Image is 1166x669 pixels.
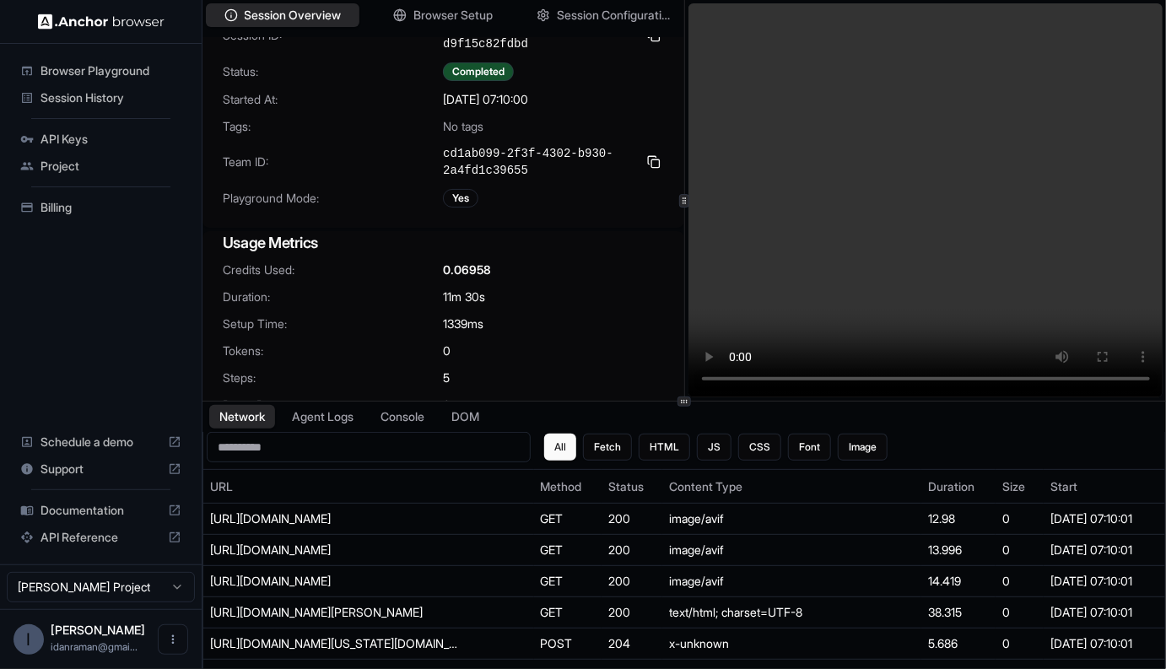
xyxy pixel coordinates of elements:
[443,397,451,413] span: 0
[996,504,1044,535] td: 0
[158,624,188,655] button: Open menu
[282,405,364,429] button: Agent Logs
[13,57,188,84] div: Browser Playground
[413,7,493,24] span: Browser Setup
[1044,566,1165,597] td: [DATE] 07:10:01
[40,461,161,477] span: Support
[441,405,489,429] button: DOM
[1044,535,1165,566] td: [DATE] 07:10:01
[443,316,483,332] span: 1339 ms
[921,566,996,597] td: 14.419
[443,189,478,208] div: Yes
[210,604,463,621] div: https://www.wix.com/demone2/nicol-rider
[210,510,463,527] div: https://static.wixstatic.com/media/c837a6_a5f904abc9224779abfc65cb53fa6ba7~mv2.jpg/v1/crop/x_158,...
[13,126,188,153] div: API Keys
[223,343,443,359] span: Tokens:
[13,194,188,221] div: Billing
[223,397,443,413] span: Proxy Bytes:
[996,629,1044,660] td: 0
[223,289,443,305] span: Duration:
[788,434,831,461] button: Font
[40,158,181,175] span: Project
[13,624,44,655] div: I
[223,118,443,135] span: Tags:
[51,623,145,637] span: Idan Raman
[223,316,443,332] span: Setup Time:
[602,566,662,597] td: 200
[13,429,188,456] div: Schedule a demo
[223,154,443,170] span: Team ID:
[921,535,996,566] td: 13.996
[210,573,463,590] div: https://static.wixstatic.com/media/c7d035ba85f6486680c2facedecdcf4d.png/v1/fill/w_24,h_24,al_c,q_...
[443,91,528,108] span: [DATE] 07:10:00
[40,502,161,519] span: Documentation
[13,456,188,483] div: Support
[838,434,888,461] button: Image
[662,504,921,535] td: image/avif
[210,635,463,652] div: https://frog.wix.com/bolt-performance?src=72&evid=21&appName=thunderbolt&is_rollout=0&is_company_...
[13,524,188,551] div: API Reference
[223,190,443,207] span: Playground Mode:
[928,478,989,495] div: Duration
[223,231,664,255] h3: Usage Metrics
[209,405,275,429] button: Network
[541,478,596,495] div: Method
[40,529,161,546] span: API Reference
[223,262,443,278] span: Credits Used:
[583,434,632,461] button: Fetch
[602,504,662,535] td: 200
[662,597,921,629] td: text/html; charset=UTF-8
[921,629,996,660] td: 5.686
[534,535,602,566] td: GET
[557,7,670,24] span: Session Configuration
[602,535,662,566] td: 200
[534,629,602,660] td: POST
[1002,478,1037,495] div: Size
[443,370,450,386] span: 5
[210,478,527,495] div: URL
[40,434,161,450] span: Schedule a demo
[544,434,576,461] button: All
[602,629,662,660] td: 204
[223,91,443,108] span: Started At:
[223,63,443,80] span: Status:
[662,566,921,597] td: image/avif
[534,597,602,629] td: GET
[534,504,602,535] td: GET
[921,504,996,535] td: 12.98
[38,13,165,30] img: Anchor Logo
[669,478,915,495] div: Content Type
[1044,504,1165,535] td: [DATE] 07:10:01
[1050,478,1158,495] div: Start
[738,434,781,461] button: CSS
[370,405,435,429] button: Console
[662,629,921,660] td: x-unknown
[13,84,188,111] div: Session History
[996,566,1044,597] td: 0
[1044,597,1165,629] td: [DATE] 07:10:01
[602,597,662,629] td: 200
[245,7,342,24] span: Session Overview
[608,478,656,495] div: Status
[40,89,181,106] span: Session History
[443,145,636,179] span: cd1ab099-2f3f-4302-b930-2a4fd1c39655
[40,199,181,216] span: Billing
[697,434,731,461] button: JS
[443,118,483,135] span: No tags
[40,62,181,79] span: Browser Playground
[921,597,996,629] td: 38.315
[40,131,181,148] span: API Keys
[443,343,451,359] span: 0
[639,434,690,461] button: HTML
[51,640,138,653] span: idanraman@gmail.com
[210,542,463,558] div: https://static.wixstatic.com/media/6ea5b4a88f0b4f91945b40499aa0af00.png/v1/fill/w_24,h_24,al_c,q_...
[443,289,485,305] span: 11m 30s
[662,535,921,566] td: image/avif
[223,370,443,386] span: Steps:
[1044,629,1165,660] td: [DATE] 07:10:01
[996,597,1044,629] td: 0
[13,153,188,180] div: Project
[13,497,188,524] div: Documentation
[443,262,491,278] span: 0.06958
[534,566,602,597] td: GET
